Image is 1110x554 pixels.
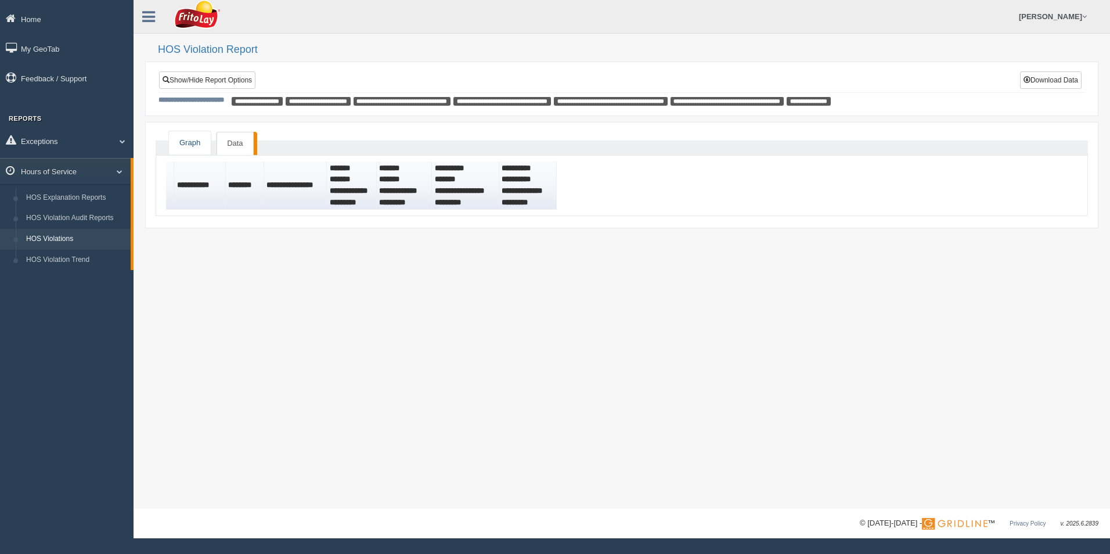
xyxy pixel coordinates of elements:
a: HOS Violation Audit Reports [21,208,131,229]
div: © [DATE]-[DATE] - ™ [860,517,1098,530]
a: Data [217,132,253,156]
button: Download Data [1020,71,1082,89]
a: HOS Violations [21,229,131,250]
img: Gridline [922,518,988,530]
a: HOS Violation Trend [21,250,131,271]
h2: HOS Violation Report [158,44,1098,56]
span: v. 2025.6.2839 [1061,520,1098,527]
a: Privacy Policy [1010,520,1046,527]
a: Show/Hide Report Options [159,71,255,89]
a: HOS Explanation Reports [21,188,131,208]
a: Graph [169,131,211,155]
